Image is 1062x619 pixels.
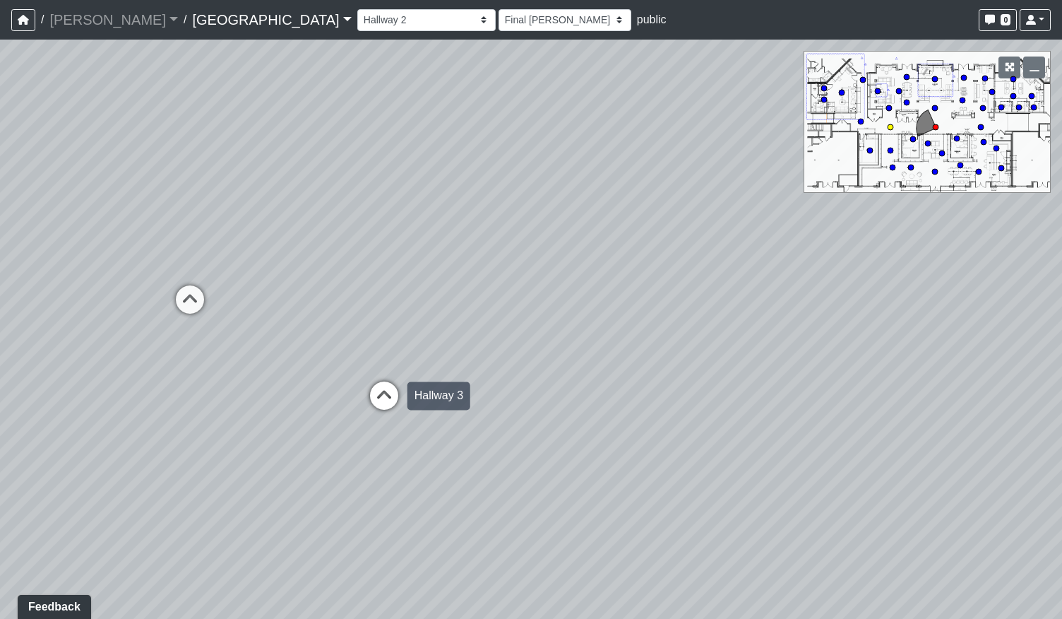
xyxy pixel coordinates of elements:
[192,6,351,34] a: [GEOGRAPHIC_DATA]
[11,591,94,619] iframe: Ybug feedback widget
[49,6,178,34] a: [PERSON_NAME]
[637,13,667,25] span: public
[178,6,192,34] span: /
[407,382,470,410] div: Hallway 3
[35,6,49,34] span: /
[979,9,1017,31] button: 0
[1001,14,1010,25] span: 0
